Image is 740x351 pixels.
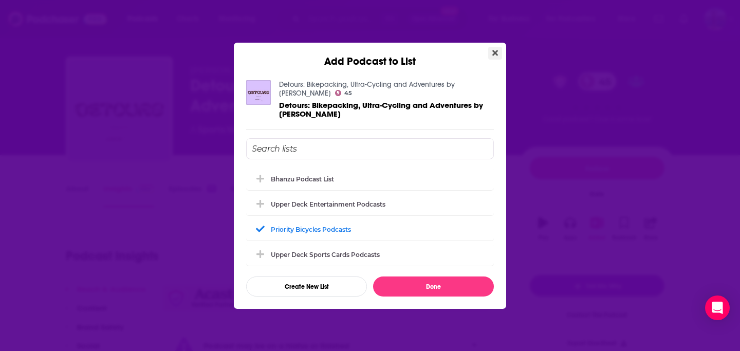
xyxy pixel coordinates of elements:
div: Bhanzu Podcast List [246,168,494,190]
div: Upper Deck Entertainment Podcasts [271,200,385,208]
a: Detours: Bikepacking, Ultra-Cycling and Adventures by Bike [279,80,455,98]
button: Done [373,276,494,297]
button: Create New List [246,276,367,297]
div: Upper Deck Entertainment Podcasts [246,193,494,215]
button: Close [488,47,502,60]
span: 45 [344,91,352,96]
a: 45 [335,90,352,96]
div: Add Podcast to List [234,43,506,68]
a: Detours: Bikepacking, Ultra-Cycling and Adventures by Bike [279,101,494,118]
div: Upper Deck Sports Cards Podcasts [271,251,380,258]
div: Priority Bicycles Podcasts [271,226,351,233]
div: Upper Deck Sports Cards Podcasts [246,243,494,266]
img: Detours: Bikepacking, Ultra-Cycling and Adventures by Bike [246,80,271,105]
div: Open Intercom Messenger [705,295,730,320]
div: Add Podcast To List [246,138,494,297]
div: Priority Bicycles Podcasts [246,218,494,241]
span: Detours: Bikepacking, Ultra-Cycling and Adventures by [PERSON_NAME] [279,100,483,119]
div: Bhanzu Podcast List [271,175,334,183]
input: Search lists [246,138,494,159]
